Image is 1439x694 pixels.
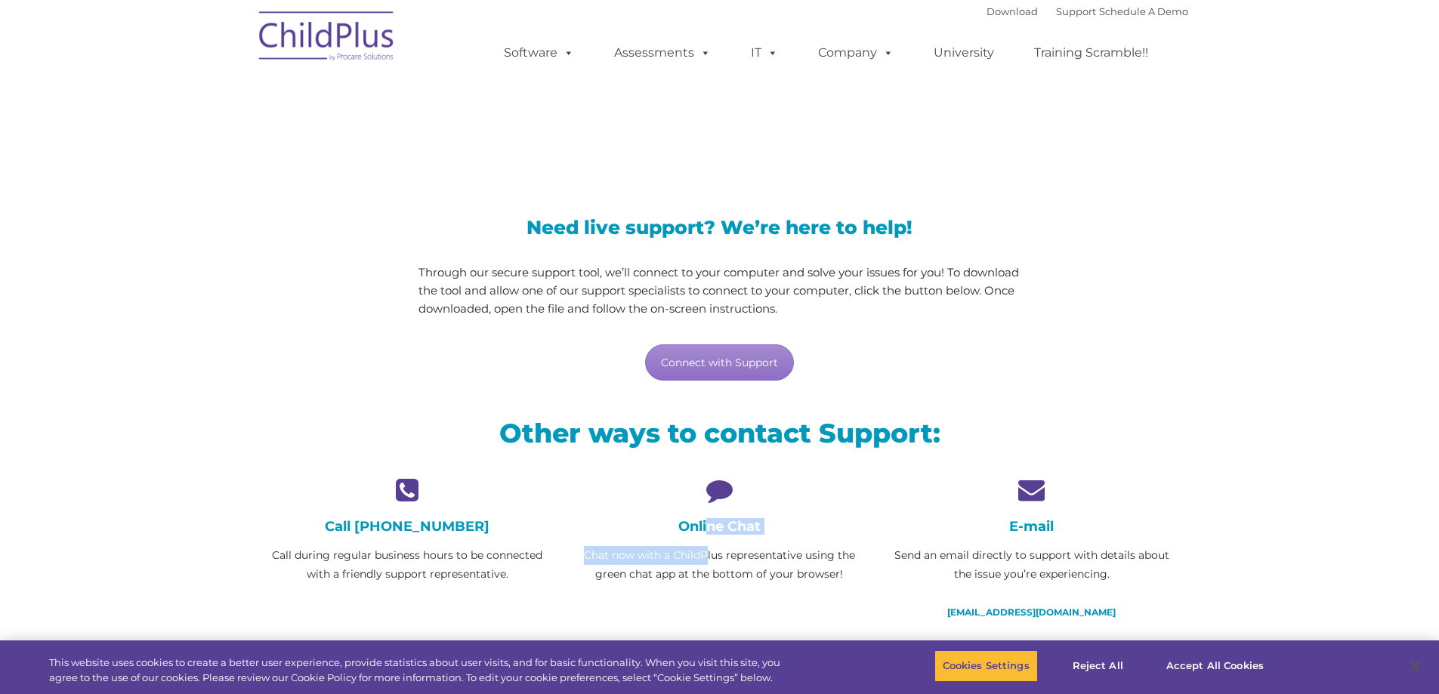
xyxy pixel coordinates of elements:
button: Accept All Cookies [1158,650,1272,682]
a: Training Scramble!! [1019,38,1163,68]
p: Chat now with a ChildPlus representative using the green chat app at the bottom of your browser! [575,546,864,584]
h2: Other ways to contact Support: [263,416,1177,450]
a: [EMAIL_ADDRESS][DOMAIN_NAME] [947,606,1116,618]
p: Through our secure support tool, we’ll connect to your computer and solve your issues for you! To... [418,264,1021,318]
button: Close [1398,649,1431,683]
h4: Online Chat [575,518,864,535]
h3: Need live support? We’re here to help! [418,218,1021,237]
a: IT [736,38,793,68]
img: ChildPlus by Procare Solutions [252,1,403,76]
a: Assessments [599,38,726,68]
p: Send an email directly to support with details about the issue you’re experiencing. [887,546,1176,584]
a: Software [489,38,589,68]
a: Schedule A Demo [1099,5,1188,17]
a: Download [987,5,1038,17]
a: Connect with Support [645,344,794,381]
a: Support [1056,5,1096,17]
p: Call during regular business hours to be connected with a friendly support representative. [263,546,552,584]
a: University [919,38,1009,68]
div: This website uses cookies to create a better user experience, provide statistics about user visit... [49,655,792,685]
h4: E-mail [887,518,1176,535]
span: LiveSupport with SplashTop [263,89,828,135]
a: Company [803,38,909,68]
button: Reject All [1051,650,1145,682]
h4: Call [PHONE_NUMBER] [263,518,552,535]
font: | [987,5,1188,17]
button: Cookies Settings [934,650,1038,682]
